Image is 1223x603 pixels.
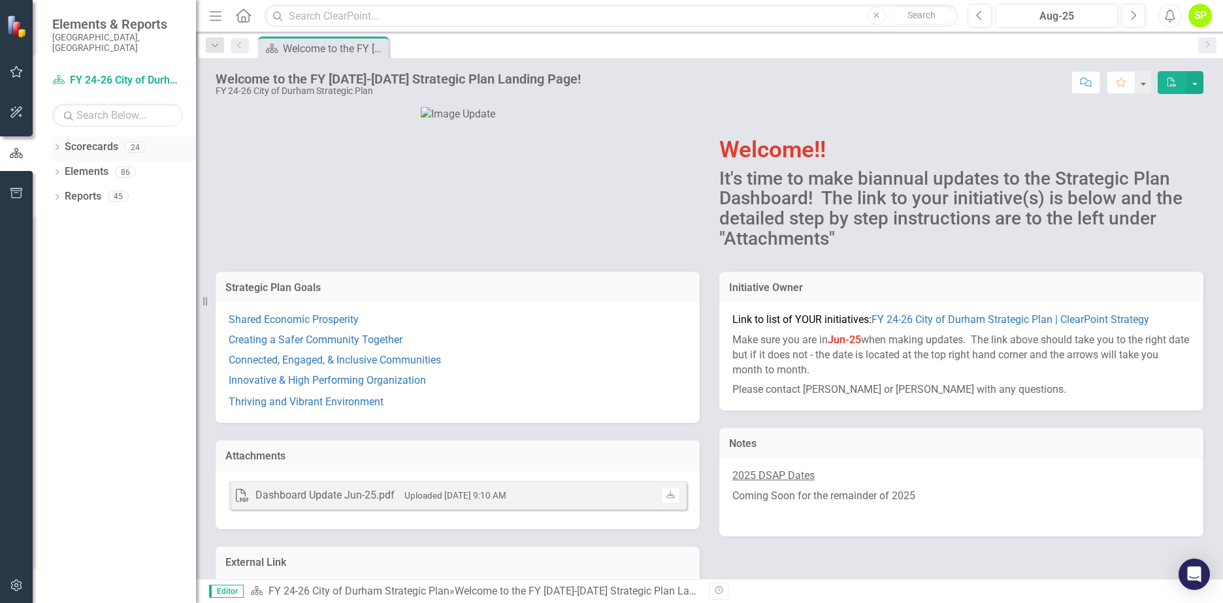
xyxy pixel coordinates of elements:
[52,16,183,32] span: Elements & Reports
[225,557,690,568] h3: External Link
[216,86,581,96] div: FY 24-26 City of Durham Strategic Plan
[732,486,1190,506] p: Coming Soon for the remainder of 2025
[719,136,826,163] span: Welcome!!
[216,72,581,86] div: Welcome to the FY [DATE]-[DATE] Strategic Plan Landing Page!
[52,73,183,88] a: FY 24-26 City of Durham Strategic Plan
[229,374,426,386] a: Innovative & High Performing Organization
[907,10,936,20] span: Search
[283,40,385,57] div: Welcome to the FY [DATE]-[DATE] Strategic Plan Landing Page!
[125,142,146,153] div: 24
[1188,4,1212,27] button: SP
[65,164,108,179] a: Elements
[421,107,495,122] img: Image Update
[719,169,1203,249] h2: It's time to make biannual updates to the Strategic Plan Dashboard! The link to your initiative(s...
[108,191,129,202] div: 45
[229,333,402,346] a: Creating a Safer Community Together
[250,584,700,599] div: »
[732,313,1149,326] span: Link to list of YOUR initiatives:
[65,189,101,204] a: Reports
[828,333,861,346] strong: Jun-25
[7,15,29,38] img: ClearPoint Strategy
[255,488,395,503] div: Dashboard Update Jun-25.pdf
[52,104,183,127] input: Search Below...
[229,395,383,408] a: Thriving and Vibrant Environment
[209,585,244,598] span: Editor
[404,490,506,501] small: Uploaded [DATE] 9:10 AM
[996,4,1118,27] button: Aug-25
[732,469,815,482] u: 2025 DSAP Dates
[52,32,183,54] small: [GEOGRAPHIC_DATA], [GEOGRAPHIC_DATA]
[265,5,958,27] input: Search ClearPoint...
[115,166,136,178] div: 86
[229,313,359,326] a: Shared Economic Prosperity
[229,354,441,366] a: Connected, Engaged, & Inclusive Communities
[1179,559,1210,590] div: Open Intercom Messenger
[732,330,1190,380] p: Make sure you are in when making updates. The link above should take you to the right date but if...
[269,585,449,597] a: FY 24-26 City of Durham Strategic Plan
[729,438,1194,450] h3: Notes
[65,140,118,155] a: Scorecards
[729,282,1194,294] h3: Initiative Owner
[889,7,954,25] button: Search
[872,313,1149,326] a: FY 24-26 City of Durham Strategic Plan | ClearPoint Strategy
[1000,8,1113,24] div: Aug-25
[225,282,690,294] h3: Strategic Plan Goals
[225,450,690,462] h3: Attachments
[732,380,1190,397] p: Please contact [PERSON_NAME] or [PERSON_NAME] with any questions.
[455,585,744,597] div: Welcome to the FY [DATE]-[DATE] Strategic Plan Landing Page!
